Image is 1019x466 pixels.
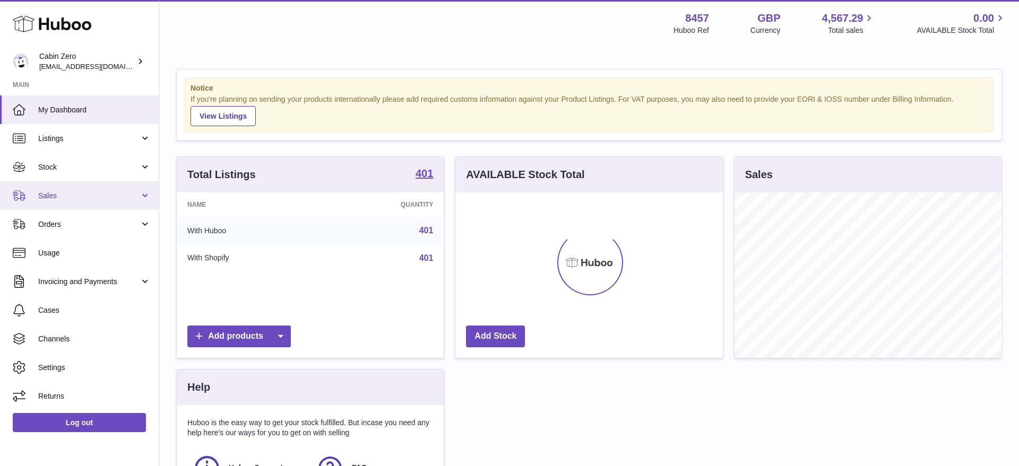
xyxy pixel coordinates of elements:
span: [EMAIL_ADDRESS][DOMAIN_NAME] [39,62,156,71]
td: With Huboo [177,217,321,244]
h3: Total Listings [187,168,256,182]
strong: GBP [757,11,780,25]
a: 401 [419,226,434,235]
span: AVAILABLE Stock Total [917,25,1006,36]
span: Channels [38,334,151,344]
div: If you're planning on sending your products internationally please add required customs informati... [191,94,988,126]
th: Quantity [321,192,444,217]
span: Listings [38,134,140,144]
strong: 401 [416,168,433,179]
h3: Sales [745,168,773,182]
strong: 8457 [685,11,709,25]
a: 401 [419,253,434,262]
strong: Notice [191,83,988,93]
div: Cabin Zero [39,51,135,72]
span: 4,567.29 [822,11,863,25]
h3: AVAILABLE Stock Total [466,168,584,182]
a: Add products [187,326,291,347]
td: With Shopify [177,244,321,272]
span: Usage [38,248,151,258]
span: Sales [38,191,140,201]
a: 0.00 AVAILABLE Stock Total [917,11,1006,36]
span: Returns [38,391,151,401]
span: Invoicing and Payments [38,277,140,287]
div: Currency [750,25,781,36]
a: Add Stock [466,326,525,347]
span: Total sales [828,25,875,36]
span: Cases [38,305,151,315]
a: Log out [13,413,146,432]
div: Huboo Ref [673,25,709,36]
a: View Listings [191,106,256,126]
a: 401 [416,168,433,181]
a: 4,567.29 Total sales [822,11,876,36]
span: Settings [38,363,151,373]
img: huboo@cabinzero.com [13,54,29,69]
th: Name [177,192,321,217]
h3: Help [187,380,210,394]
span: My Dashboard [38,105,151,115]
span: Stock [38,162,140,172]
p: Huboo is the easy way to get your stock fulfilled. But incase you need any help here's our ways f... [187,418,433,438]
span: Orders [38,219,140,230]
span: 0.00 [973,11,994,25]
